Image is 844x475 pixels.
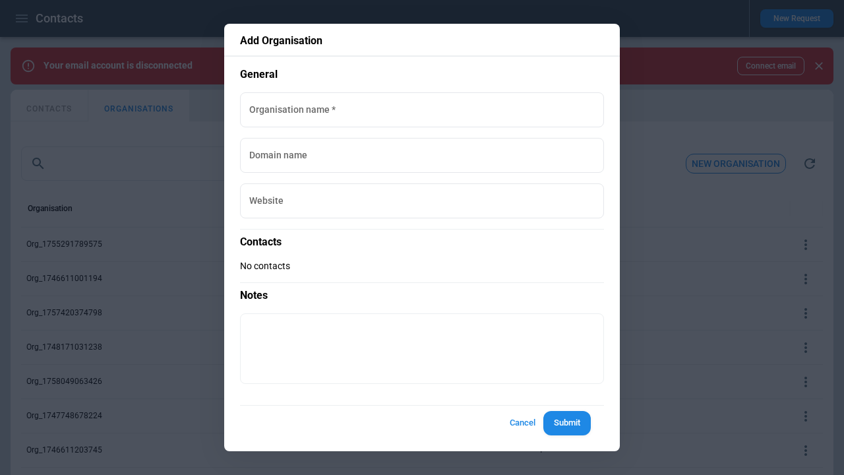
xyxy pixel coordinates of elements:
[240,261,604,272] p: No contacts
[501,411,543,435] button: Cancel
[240,229,604,249] p: Contacts
[240,67,604,82] p: General
[543,411,591,435] button: Submit
[240,282,604,303] p: Notes
[240,34,604,47] p: Add Organisation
